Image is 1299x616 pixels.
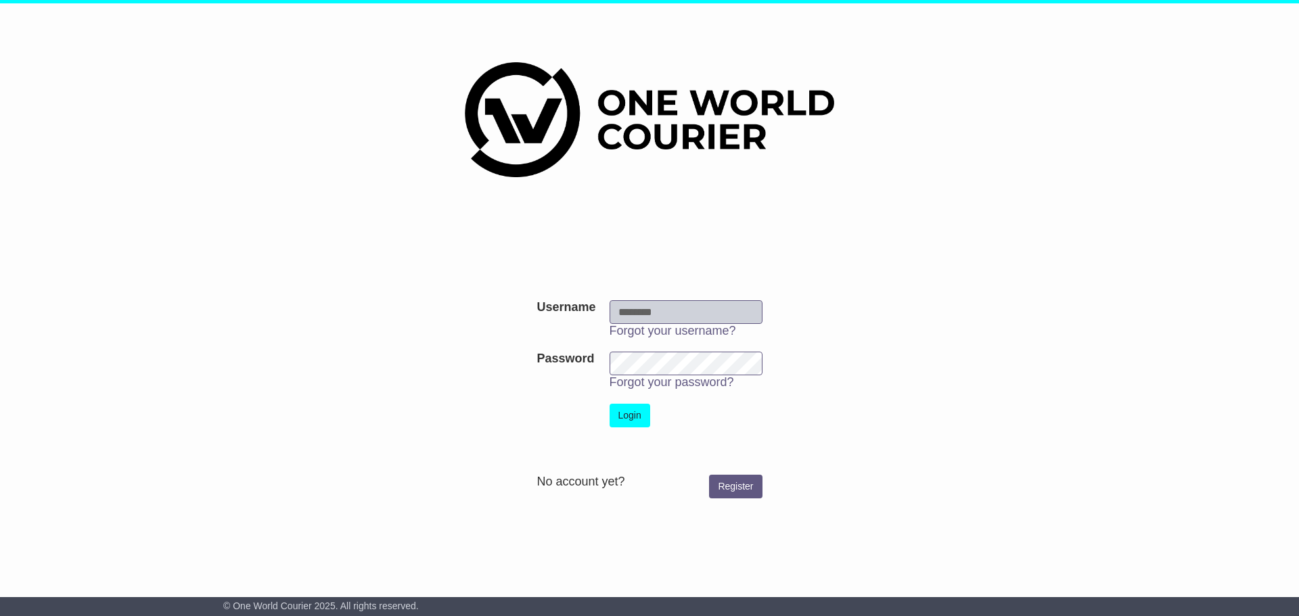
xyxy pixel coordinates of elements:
[709,475,762,498] a: Register
[465,62,834,177] img: One World
[610,404,650,427] button: Login
[537,475,762,490] div: No account yet?
[537,300,595,315] label: Username
[537,352,594,366] label: Password
[610,324,736,337] a: Forgot your username?
[223,600,419,611] span: © One World Courier 2025. All rights reserved.
[610,375,734,389] a: Forgot your password?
